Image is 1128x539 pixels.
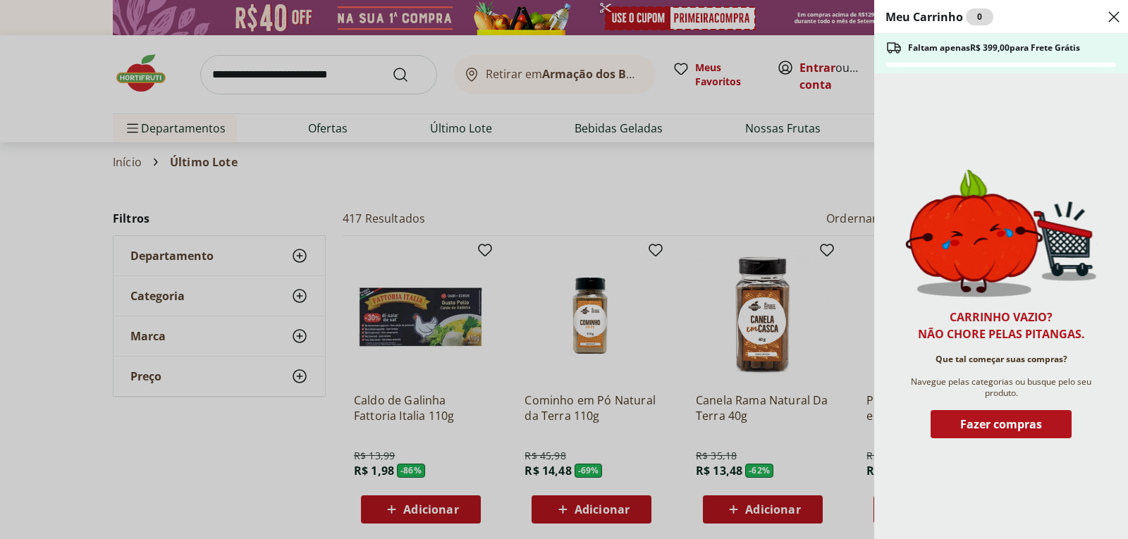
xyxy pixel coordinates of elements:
[908,42,1080,54] span: Faltam apenas R$ 399,00 para Frete Grátis
[905,169,1097,297] img: Carrinho vazio
[931,410,1072,444] button: Fazer compras
[966,8,993,25] div: 0
[885,8,993,25] h2: Meu Carrinho
[936,354,1067,365] span: Que tal começar suas compras?
[960,419,1042,430] span: Fazer compras
[905,376,1097,399] span: Navegue pelas categorias ou busque pelo seu produto.
[918,309,1085,342] h2: Carrinho vazio? Não chore pelas pitangas.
